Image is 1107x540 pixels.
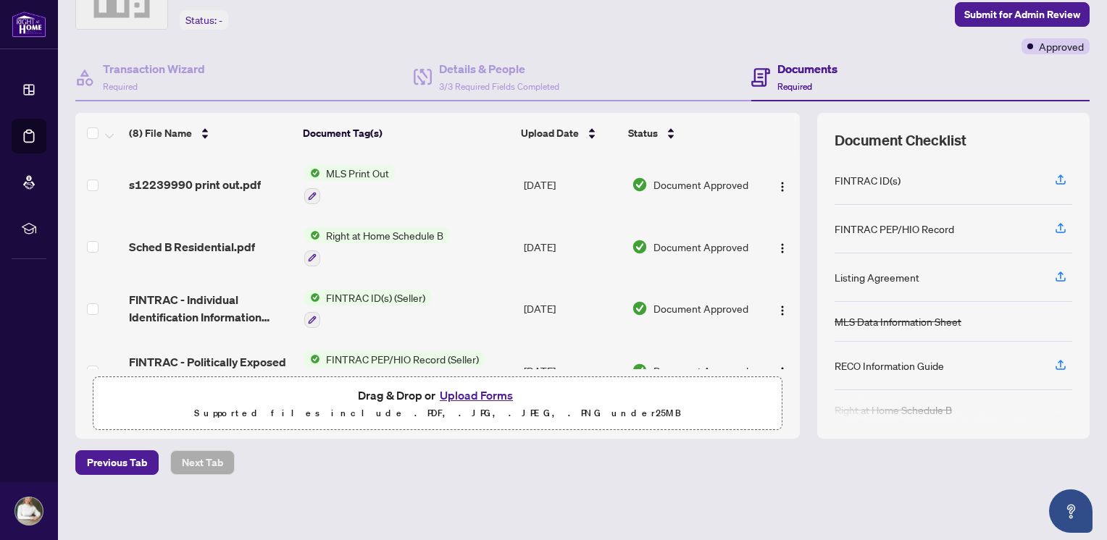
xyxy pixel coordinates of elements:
span: 3/3 Required Fields Completed [439,81,559,92]
span: s12239990 print out.pdf [129,176,261,193]
span: FINTRAC ID(s) (Seller) [320,290,431,305]
img: Status Icon [304,351,320,367]
img: Status Icon [304,290,320,305]
button: Logo [771,359,794,382]
span: FINTRAC PEP/HIO Record (Seller) [320,351,485,367]
th: (8) File Name [123,113,297,153]
th: Upload Date [515,113,623,153]
button: Logo [771,173,794,196]
div: Status: [180,10,228,30]
button: Logo [771,297,794,320]
td: [DATE] [518,278,627,340]
span: Drag & Drop orUpload FormsSupported files include .PDF, .JPG, .JPEG, .PNG under25MB [93,377,782,431]
img: Document Status [632,239,648,255]
img: Logo [777,305,788,316]
img: Logo [777,242,788,254]
td: [DATE] [518,153,627,216]
span: (8) File Name [129,125,192,141]
img: Profile Icon [15,497,43,525]
span: FINTRAC - Politically Exposed Person_Head of International Organization Checklist_Record.pdf [129,353,293,388]
span: Document Approved [653,300,748,316]
button: Status IconRight at Home Schedule B [304,227,449,266]
img: Status Icon [304,165,320,181]
h4: Details & People [439,60,559,77]
span: Submit for Admin Review [964,3,1080,26]
div: MLS Data Information Sheet [835,313,961,329]
div: RECO Information Guide [835,358,944,374]
span: FINTRAC - Individual Identification Information Record 4.pdf [129,291,293,326]
img: Logo [777,181,788,193]
span: Upload Date [521,125,579,141]
td: [DATE] [518,216,627,278]
span: Document Approved [653,177,748,193]
div: FINTRAC ID(s) [835,172,901,188]
span: Sched B Residential.pdf [129,238,255,256]
span: Previous Tab [87,451,147,474]
button: Next Tab [170,450,235,475]
span: Approved [1039,38,1084,54]
span: Document Approved [653,363,748,379]
button: Submit for Admin Review [955,2,1090,27]
img: logo [12,11,46,38]
button: Open asap [1049,489,1093,533]
span: MLS Print Out [320,165,395,181]
td: [DATE] [518,339,627,402]
h4: Documents [777,60,837,77]
div: Listing Agreement [835,269,919,285]
button: Status IconFINTRAC ID(s) (Seller) [304,290,431,329]
span: - [219,14,222,27]
img: Document Status [632,300,648,316]
span: Right at Home Schedule B [320,227,449,243]
span: Required [777,81,812,92]
button: Previous Tab [75,450,159,475]
th: Status [622,113,757,153]
button: Upload Forms [435,386,517,405]
span: Status [628,125,658,141]
button: Status IconFINTRAC PEP/HIO Record (Seller) [304,351,485,390]
span: Drag & Drop or [358,386,517,405]
img: Document Status [632,177,648,193]
th: Document Tag(s) [297,113,515,153]
span: Document Approved [653,239,748,255]
span: Required [103,81,138,92]
button: Logo [771,235,794,258]
img: Status Icon [304,227,320,243]
p: Supported files include .PDF, .JPG, .JPEG, .PNG under 25 MB [102,405,773,422]
h4: Transaction Wizard [103,60,205,77]
img: Logo [777,366,788,378]
button: Status IconMLS Print Out [304,165,395,204]
span: Document Checklist [835,130,966,151]
div: FINTRAC PEP/HIO Record [835,221,954,237]
img: Document Status [632,363,648,379]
